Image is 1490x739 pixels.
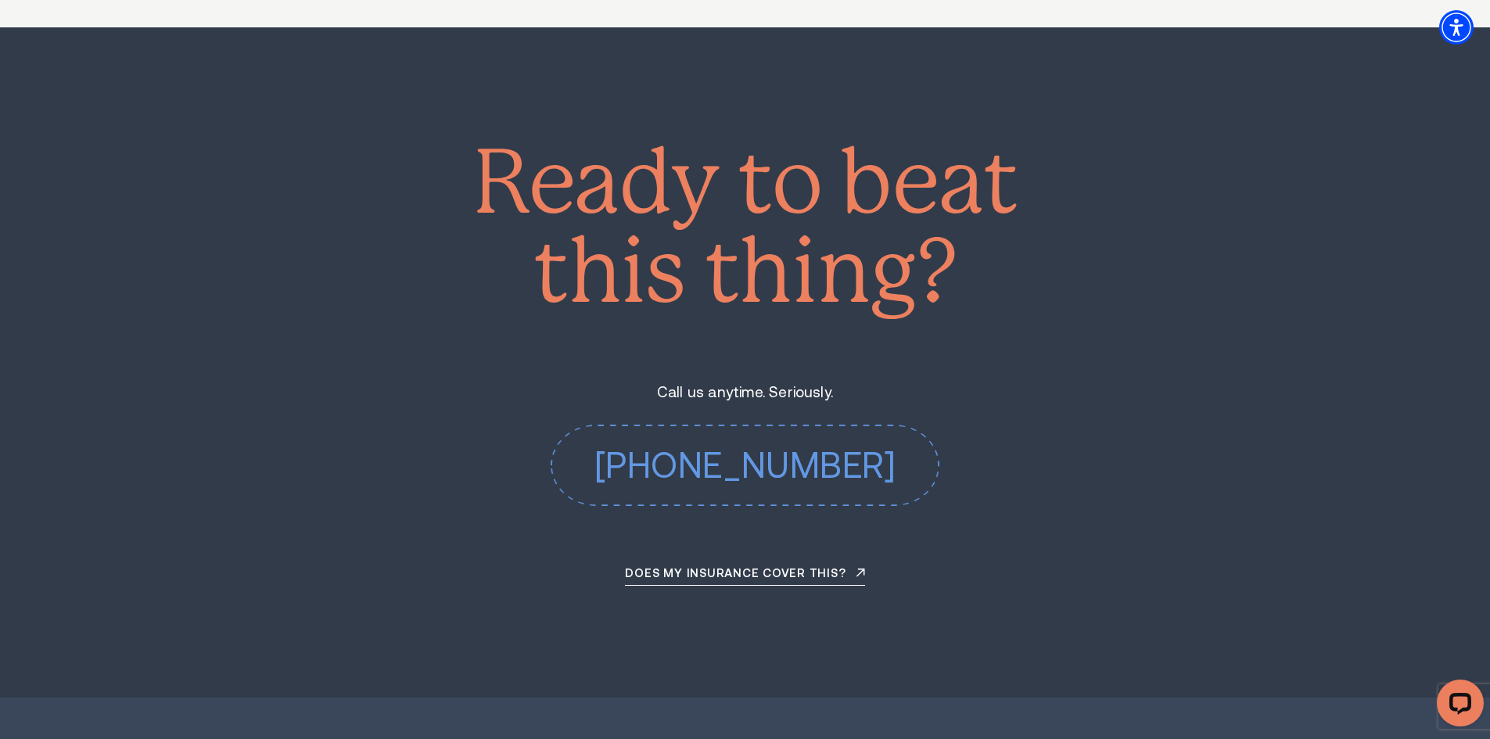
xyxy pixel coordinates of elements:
p: Call us anytime. Seriously. [551,382,940,404]
a: Does my insurance cover this? [625,567,864,586]
a: call 1-866-479-8854 [551,425,940,505]
p: Ready to beat [472,138,1018,228]
p: this thing? [472,228,1018,317]
iframe: LiveChat chat widget [1424,673,1490,739]
div: Accessibility Menu [1439,10,1474,45]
